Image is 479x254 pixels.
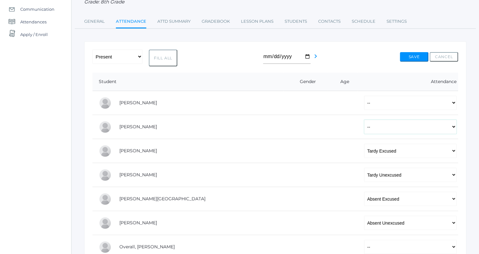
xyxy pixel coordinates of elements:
[284,73,327,91] th: Gender
[119,220,157,226] a: [PERSON_NAME]
[327,73,357,91] th: Age
[92,73,284,91] th: Student
[119,244,175,250] a: Overall, [PERSON_NAME]
[20,28,48,41] span: Apply / Enroll
[149,50,177,66] button: Fill All
[20,15,47,28] span: Attendances
[358,73,458,91] th: Attendance
[202,15,230,28] a: Gradebook
[99,169,111,181] div: Rachel Hayton
[99,145,111,157] div: LaRae Erner
[99,193,111,205] div: Austin Hill
[99,121,111,133] div: Eva Carr
[116,15,146,29] a: Attendance
[157,15,191,28] a: Attd Summary
[430,52,458,62] button: Cancel
[352,15,375,28] a: Schedule
[119,148,157,154] a: [PERSON_NAME]
[99,97,111,109] div: Pierce Brozek
[387,15,407,28] a: Settings
[119,100,157,106] a: [PERSON_NAME]
[400,52,428,62] button: Save
[285,15,307,28] a: Students
[312,52,319,60] i: chevron_right
[119,172,157,178] a: [PERSON_NAME]
[119,124,157,130] a: [PERSON_NAME]
[312,55,319,61] a: chevron_right
[84,15,105,28] a: General
[99,217,111,229] div: Marissa Myers
[318,15,341,28] a: Contacts
[119,196,205,202] a: [PERSON_NAME][GEOGRAPHIC_DATA]
[241,15,274,28] a: Lesson Plans
[20,3,54,15] span: Communication
[99,241,111,253] div: Chris Overall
